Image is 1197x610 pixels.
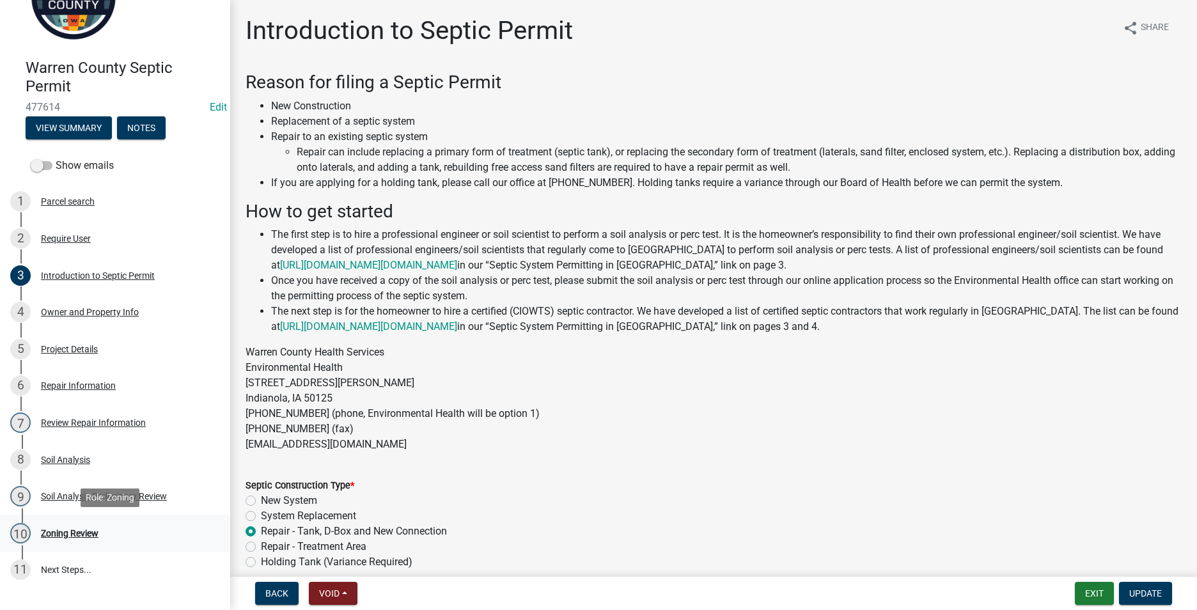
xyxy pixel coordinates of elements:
div: 8 [10,450,31,470]
a: Edit [210,101,227,113]
label: Repair - Tank, D-Box and New Connection [261,524,447,539]
h1: Introduction to Septic Permit [246,15,573,46]
span: Void [319,588,340,598]
li: The first step is to hire a professional engineer or soil scientist to perform a soil analysis or... [271,227,1182,273]
button: View Summary [26,116,112,139]
div: Introduction to Septic Permit [41,271,155,280]
wm-modal-confirm: Notes [117,123,166,134]
span: Share [1141,20,1169,36]
div: Soil Analysis [41,455,90,464]
span: 477614 [26,101,205,113]
div: 2 [10,228,31,249]
div: Project Details [41,345,98,354]
div: Review Repair Information [41,418,146,427]
button: Exit [1075,582,1114,605]
li: Repair to an existing septic system [271,129,1182,175]
div: 4 [10,302,31,322]
div: Role: Zoning [81,489,139,507]
li: The next step is for the homeowner to hire a certified (CIOWTS) septic contractor. We have develo... [271,304,1182,334]
div: 7 [10,412,31,433]
div: 11 [10,559,31,580]
label: Show emails [31,158,114,173]
div: 3 [10,265,31,286]
button: shareShare [1113,15,1179,40]
h3: Reason for filing a Septic Permit [246,72,1182,93]
a: [URL][DOMAIN_NAME][DOMAIN_NAME] [280,320,457,332]
h3: How to get started [246,201,1182,223]
a: [URL][DOMAIN_NAME][DOMAIN_NAME] [280,259,457,271]
button: Notes [117,116,166,139]
button: Void [309,582,357,605]
label: New System [261,493,317,508]
div: 5 [10,339,31,359]
li: Replacement of a septic system [271,114,1182,129]
div: 9 [10,486,31,506]
li: Repair can include replacing a primary form of treatment (septic tank), or replacing the secondar... [297,145,1182,175]
label: Holding Tank (Variance Required) [261,554,412,570]
button: Update [1119,582,1172,605]
wm-modal-confirm: Edit Application Number [210,101,227,113]
div: 1 [10,191,31,212]
div: Require User [41,234,91,243]
div: Owner and Property Info [41,308,139,317]
span: Back [265,588,288,598]
wm-modal-confirm: Summary [26,123,112,134]
label: Repair - Treatment Area [261,539,366,554]
h4: Warren County Septic Permit [26,59,220,96]
label: System Replacement [261,508,356,524]
div: Parcel search [41,197,95,206]
div: 10 [10,523,31,544]
div: Zoning Review [41,529,98,538]
div: Repair Information [41,381,116,390]
i: share [1123,20,1138,36]
div: Soil Analysis Preliminary Review [41,492,167,501]
button: Back [255,582,299,605]
li: New Construction [271,98,1182,114]
p: Warren County Health Services Environmental Health [STREET_ADDRESS][PERSON_NAME] Indianola, IA 50... [246,345,1182,452]
label: Septic Construction Type [246,481,354,490]
div: 6 [10,375,31,396]
li: If you are applying for a holding tank, please call our office at [PHONE_NUMBER]. Holding tanks r... [271,175,1182,191]
span: Update [1129,588,1162,598]
li: Once you have received a copy of the soil analysis or perc test, please submit the soil analysis ... [271,273,1182,304]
